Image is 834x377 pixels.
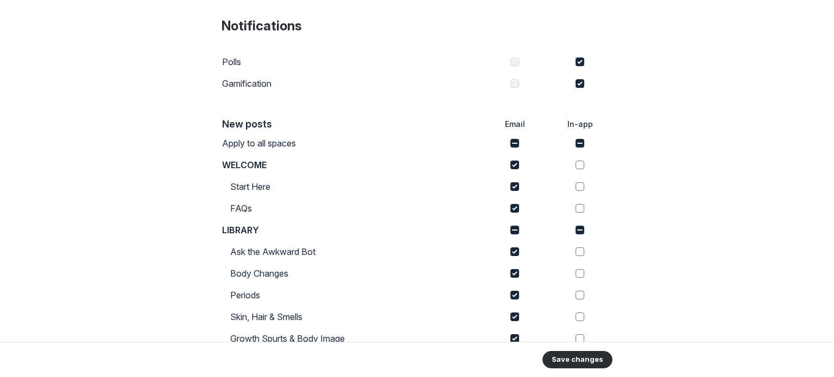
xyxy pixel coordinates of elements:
[222,219,482,241] td: LIBRARY
[230,332,345,345] p: Growth Spurts & Body Image
[222,73,482,94] td: Gamification
[482,116,547,132] th: Email
[230,289,260,302] p: Periods
[222,132,482,154] td: Apply to all spaces
[230,310,302,323] p: Skin, Hair & Smells
[222,17,612,35] h4: Notifications
[230,180,270,193] p: Start Here
[547,116,612,132] th: In-app
[222,116,482,132] th: New posts
[230,245,315,258] p: Ask the Awkward Bot
[542,351,612,368] button: Save changes
[230,267,288,280] p: Body Changes
[230,202,252,215] p: FAQs
[222,154,482,176] td: WELCOME
[222,51,482,73] td: Polls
